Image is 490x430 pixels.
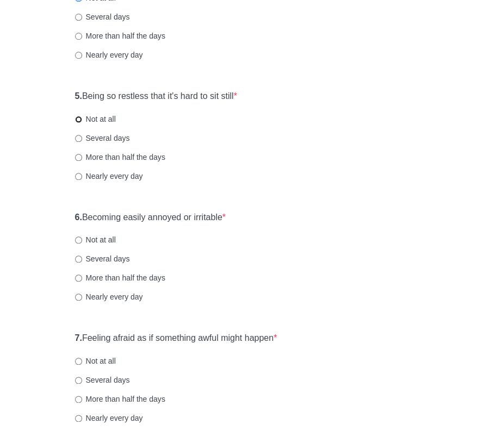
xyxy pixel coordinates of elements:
label: Nearly every day [75,49,143,60]
label: Nearly every day [75,413,143,423]
label: More than half the days [75,30,165,41]
strong: 5. [75,91,82,101]
input: Several days [75,135,82,142]
label: Not at all [75,356,116,366]
label: Several days [75,375,130,385]
label: Several days [75,11,130,22]
label: Not at all [75,234,116,245]
input: Several days [75,255,82,263]
input: Several days [75,14,82,21]
strong: 7. [75,333,82,342]
input: More than half the days [75,33,82,40]
label: More than half the days [75,152,165,163]
input: Not at all [75,236,82,244]
input: Nearly every day [75,52,82,59]
input: Nearly every day [75,294,82,301]
label: More than half the days [75,394,165,404]
label: Feeling afraid as if something awful might happen [75,332,277,345]
input: More than half the days [75,396,82,403]
label: More than half the days [75,272,165,283]
input: Nearly every day [75,415,82,422]
input: More than half the days [75,154,82,161]
input: Several days [75,377,82,384]
input: More than half the days [75,275,82,282]
label: Becoming easily annoyed or irritable [75,211,226,224]
input: Nearly every day [75,173,82,180]
label: Several days [75,133,130,144]
strong: 6. [75,213,82,222]
input: Not at all [75,358,82,365]
label: Nearly every day [75,171,143,182]
label: Several days [75,253,130,264]
label: Not at all [75,114,116,124]
label: Nearly every day [75,291,143,302]
input: Not at all [75,116,82,123]
label: Being so restless that it's hard to sit still [75,90,237,103]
